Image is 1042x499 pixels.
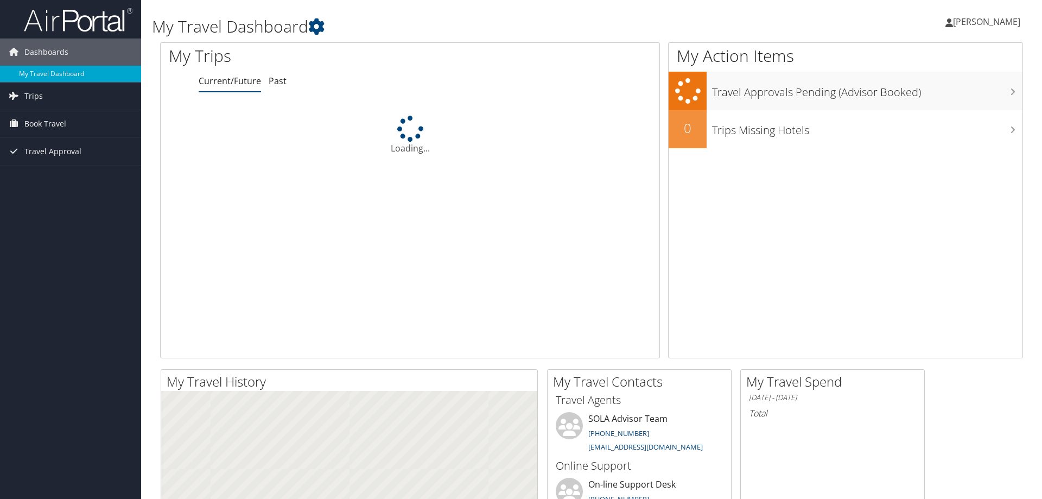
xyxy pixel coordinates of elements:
h3: Trips Missing Hotels [712,117,1022,138]
a: Past [269,75,287,87]
a: [PERSON_NAME] [945,5,1031,38]
h6: [DATE] - [DATE] [749,393,916,403]
h2: My Travel Contacts [553,372,731,391]
span: Trips [24,83,43,110]
span: Dashboards [24,39,68,66]
h3: Travel Approvals Pending (Advisor Booked) [712,79,1022,100]
h2: My Travel History [167,372,537,391]
h2: 0 [669,119,707,137]
span: Travel Approval [24,138,81,165]
h3: Online Support [556,458,723,473]
h2: My Travel Spend [746,372,924,391]
h1: My Action Items [669,45,1022,67]
div: Loading... [161,116,659,155]
a: Current/Future [199,75,261,87]
span: [PERSON_NAME] [953,16,1020,28]
h1: My Travel Dashboard [152,15,738,38]
li: SOLA Advisor Team [550,412,728,457]
a: Travel Approvals Pending (Advisor Booked) [669,72,1022,110]
a: [EMAIL_ADDRESS][DOMAIN_NAME] [588,442,703,452]
a: 0Trips Missing Hotels [669,110,1022,148]
img: airportal-logo.png [24,7,132,33]
a: [PHONE_NUMBER] [588,428,649,438]
h1: My Trips [169,45,443,67]
h3: Travel Agents [556,393,723,408]
span: Book Travel [24,110,66,137]
h6: Total [749,407,916,419]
